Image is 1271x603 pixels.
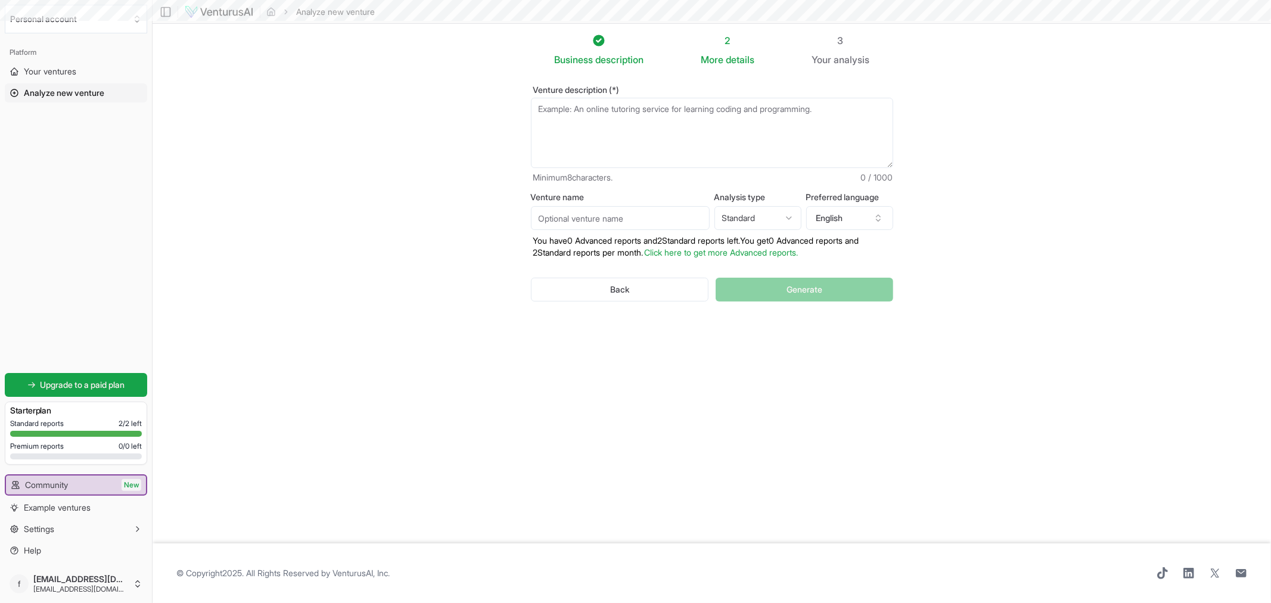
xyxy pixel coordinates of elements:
[834,54,869,66] span: analysis
[5,570,147,598] button: f[EMAIL_ADDRESS][DOMAIN_NAME][EMAIL_ADDRESS][DOMAIN_NAME]
[25,479,68,491] span: Community
[812,33,869,48] div: 3
[531,278,709,301] button: Back
[6,475,146,495] a: CommunityNew
[10,574,29,593] span: f
[726,54,754,66] span: details
[806,193,893,201] label: Preferred language
[701,33,754,48] div: 2
[176,567,390,579] span: © Copyright 2025 . All Rights Reserved by .
[554,52,593,67] span: Business
[645,247,798,257] a: Click here to get more Advanced reports.
[531,235,893,259] p: You have 0 Advanced reports and 2 Standard reports left. Y ou get 0 Advanced reports and 2 Standa...
[332,568,388,578] a: VenturusAI, Inc
[119,419,142,428] span: 2 / 2 left
[5,520,147,539] button: Settings
[533,172,613,184] span: Minimum 8 characters.
[10,419,64,428] span: Standard reports
[24,66,76,77] span: Your ventures
[24,87,104,99] span: Analyze new venture
[24,502,91,514] span: Example ventures
[806,206,893,230] button: English
[5,62,147,81] a: Your ventures
[119,442,142,451] span: 0 / 0 left
[714,193,801,201] label: Analysis type
[812,52,831,67] span: Your
[10,442,64,451] span: Premium reports
[41,379,125,391] span: Upgrade to a paid plan
[122,479,141,491] span: New
[5,373,147,397] a: Upgrade to a paid plan
[5,83,147,102] a: Analyze new venture
[5,498,147,517] a: Example ventures
[5,43,147,62] div: Platform
[531,206,710,230] input: Optional venture name
[10,405,142,416] h3: Starter plan
[861,172,893,184] span: 0 / 1000
[531,86,893,94] label: Venture description (*)
[33,574,128,585] span: [EMAIL_ADDRESS][DOMAIN_NAME]
[24,523,54,535] span: Settings
[33,585,128,594] span: [EMAIL_ADDRESS][DOMAIN_NAME]
[595,54,644,66] span: description
[5,541,147,560] a: Help
[531,193,710,201] label: Venture name
[24,545,41,557] span: Help
[701,52,723,67] span: More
